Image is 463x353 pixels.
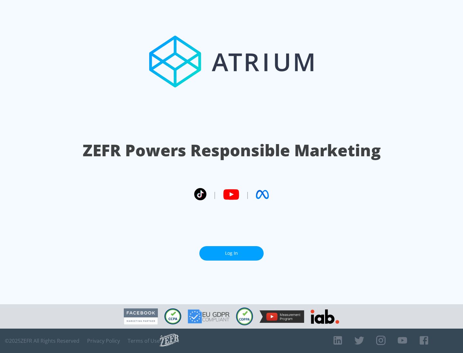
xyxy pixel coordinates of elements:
span: | [246,190,250,199]
img: GDPR Compliant [188,309,230,323]
span: © 2025 ZEFR All Rights Reserved [5,338,79,344]
img: Facebook Marketing Partner [124,308,158,325]
h1: ZEFR Powers Responsible Marketing [83,139,381,161]
img: COPPA Compliant [236,307,253,325]
img: YouTube Measurement Program [259,310,304,323]
img: IAB [311,309,339,324]
span: | [213,190,217,199]
img: CCPA Compliant [164,308,181,324]
a: Privacy Policy [87,338,120,344]
a: Log In [199,246,264,261]
a: Terms of Use [128,338,160,344]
